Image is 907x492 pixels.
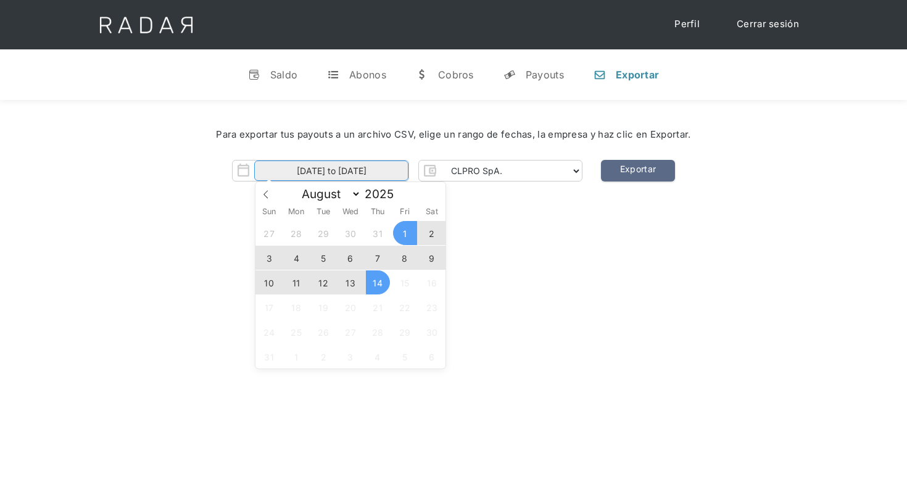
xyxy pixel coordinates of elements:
[366,320,390,344] span: August 28, 2025
[393,344,417,369] span: September 5, 2025
[257,246,281,270] span: August 3, 2025
[310,208,337,216] span: Tue
[420,246,444,270] span: August 9, 2025
[361,187,405,201] input: Year
[312,320,336,344] span: August 26, 2025
[503,69,516,81] div: y
[364,208,391,216] span: Thu
[366,246,390,270] span: August 7, 2025
[339,221,363,245] span: July 30, 2025
[420,270,444,294] span: August 16, 2025
[366,344,390,369] span: September 4, 2025
[339,295,363,319] span: August 20, 2025
[616,69,659,81] div: Exportar
[349,69,386,81] div: Abonos
[284,246,309,270] span: August 4, 2025
[337,208,364,216] span: Wed
[284,344,309,369] span: September 1, 2025
[284,320,309,344] span: August 25, 2025
[257,320,281,344] span: August 24, 2025
[339,320,363,344] span: August 27, 2025
[393,295,417,319] span: August 22, 2025
[366,270,390,294] span: August 14, 2025
[257,221,281,245] span: July 27, 2025
[339,270,363,294] span: August 13, 2025
[312,246,336,270] span: August 5, 2025
[284,221,309,245] span: July 28, 2025
[312,221,336,245] span: July 29, 2025
[416,69,428,81] div: w
[420,295,444,319] span: August 23, 2025
[366,295,390,319] span: August 21, 2025
[420,344,444,369] span: September 6, 2025
[257,295,281,319] span: August 17, 2025
[312,270,336,294] span: August 12, 2025
[393,221,417,245] span: August 1, 2025
[270,69,298,81] div: Saldo
[284,295,309,319] span: August 18, 2025
[594,69,606,81] div: n
[248,69,260,81] div: v
[526,69,564,81] div: Payouts
[257,270,281,294] span: August 10, 2025
[393,320,417,344] span: August 29, 2025
[283,208,310,216] span: Mon
[255,208,283,216] span: Sun
[339,246,363,270] span: August 6, 2025
[327,69,339,81] div: t
[37,128,870,142] div: Para exportar tus payouts a un archivo CSV, elige un rango de fechas, la empresa y haz clic en Ex...
[312,295,336,319] span: August 19, 2025
[418,208,445,216] span: Sat
[601,160,675,181] a: Exportar
[284,270,309,294] span: August 11, 2025
[662,12,712,36] a: Perfil
[366,221,390,245] span: July 31, 2025
[420,221,444,245] span: August 2, 2025
[391,208,418,216] span: Fri
[257,344,281,369] span: August 31, 2025
[393,270,417,294] span: August 15, 2025
[420,320,444,344] span: August 30, 2025
[312,344,336,369] span: September 2, 2025
[296,186,361,202] select: Month
[393,246,417,270] span: August 8, 2025
[232,160,582,181] form: Form
[438,69,474,81] div: Cobros
[724,12,811,36] a: Cerrar sesión
[339,344,363,369] span: September 3, 2025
